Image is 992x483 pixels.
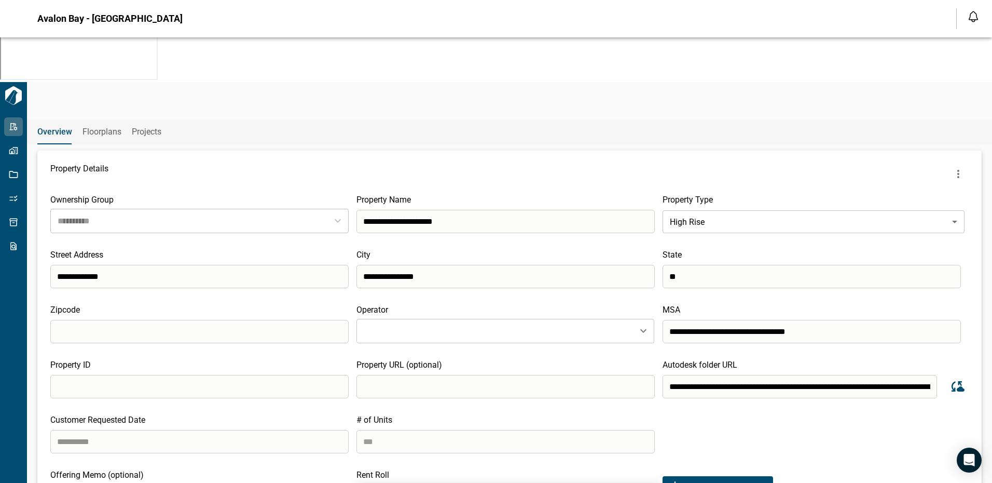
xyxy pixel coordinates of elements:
[636,324,651,338] button: Open
[50,195,114,205] span: Ownership Group
[663,195,713,205] span: Property Type
[663,320,961,343] input: search
[663,305,680,315] span: MSA
[50,470,144,480] span: Offering Memo (optional)
[50,375,349,398] input: search
[356,210,655,233] input: search
[356,265,655,288] input: search
[37,14,183,24] span: Avalon Bay - [GEOGRAPHIC_DATA]
[663,265,961,288] input: search
[50,430,349,453] input: search
[50,164,108,184] span: Property Details
[132,127,161,137] span: Projects
[50,265,349,288] input: search
[82,127,121,137] span: Floorplans
[356,305,388,315] span: Operator
[50,250,103,260] span: Street Address
[356,375,655,398] input: search
[663,360,737,370] span: Autodesk folder URL
[965,8,982,25] button: Open notification feed
[50,360,91,370] span: Property ID
[663,375,937,398] input: search
[50,320,349,343] input: search
[356,195,411,205] span: Property Name
[957,448,982,473] div: Open Intercom Messenger
[37,127,72,137] span: Overview
[945,374,969,398] button: Sync data from Autodesk
[27,119,992,144] div: base tabs
[356,360,442,370] span: Property URL (optional)
[663,207,965,236] div: High Rise
[356,250,370,260] span: City
[663,250,682,260] span: State
[50,415,145,425] span: Customer Requested Date
[356,470,389,480] span: Rent Roll
[356,415,392,425] span: # of Units
[948,164,969,184] button: more
[50,305,80,315] span: Zipcode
